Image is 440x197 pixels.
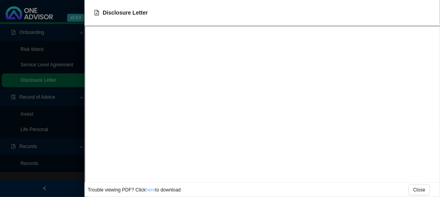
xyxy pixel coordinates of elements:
[94,10,100,15] span: file-pdf
[146,187,155,193] a: here
[103,9,148,16] span: Disclosure Letter
[155,187,181,193] span: to download
[413,186,425,194] span: Close
[88,187,146,193] span: Trouble viewing PDF? Click
[408,184,430,195] button: Close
